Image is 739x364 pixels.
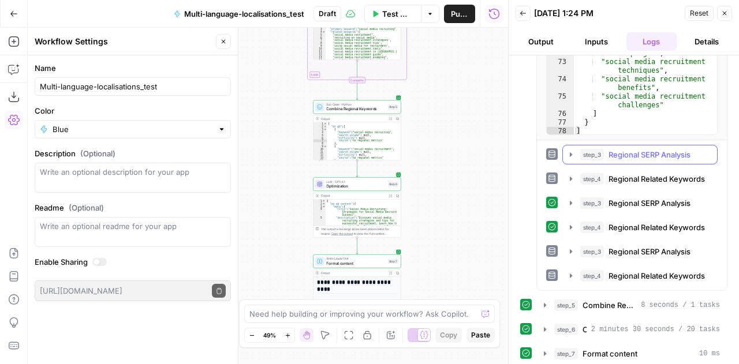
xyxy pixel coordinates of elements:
div: Output [321,117,386,121]
span: Optimization [326,183,385,189]
span: 10 ms [699,348,720,359]
div: Complete [349,77,365,83]
span: 8 seconds / 1 tasks [641,300,720,310]
input: Untitled [40,81,226,92]
span: Draft [319,9,336,19]
span: step_3 [580,246,604,257]
div: 7 [313,140,327,142]
div: 9 [313,44,326,47]
button: 10 ms [537,344,727,363]
div: 2 [313,125,327,128]
span: step_4 [580,173,604,185]
span: Toggle code folding, rows 2 through 93 [324,125,327,128]
button: 8 seconds / 1 tasks [537,296,727,314]
span: Toggle code folding, rows 3 through 8 [324,128,327,131]
div: 13 [313,56,326,59]
div: 1 [313,122,327,125]
div: 8 [313,42,326,44]
div: 73 [547,58,574,75]
div: Step 5 [388,104,399,110]
span: Regional SERP Analysis [609,197,691,209]
div: Complete [313,77,401,83]
span: Test Workflow [382,8,414,20]
span: 49% [263,331,276,340]
span: step_3 [580,197,604,209]
div: 77 [547,118,574,127]
div: 6 [313,137,327,140]
div: 3 [313,128,327,131]
div: 12 [313,53,326,56]
span: Regional SERP Analysis [609,149,691,160]
div: 9 [313,145,327,148]
button: 2 minutes 30 seconds / 20 tasks [537,320,727,339]
div: 74 [547,75,574,92]
span: step_4 [580,270,604,282]
g: Edge from step_5 to step_6 [356,160,358,177]
div: 78 [547,127,574,136]
div: 5 [313,134,327,137]
span: Toggle code folding, rows 4 through 25 [322,31,325,33]
button: Output [516,32,566,51]
span: Optimization [583,324,587,335]
div: This output is too large & has been abbreviated for review. to view the full content. [321,227,399,236]
div: 4 [313,208,326,216]
input: Blue [53,123,213,135]
div: 14 [313,59,326,62]
span: Toggle code folding, rows 2 through 10 [322,202,325,205]
button: Inputs [571,32,622,51]
span: Combine Regional Keywords [583,299,636,311]
div: 3 [313,205,326,208]
span: Copy the output [331,232,353,235]
div: Run Code · PythonCombine Regional KeywordsStep 5Output{ "en_gb":[ { "keyword":"social media recru... [313,100,401,160]
div: 75 [547,92,574,110]
label: Color [35,105,231,117]
div: 10 [313,47,326,50]
span: Write Liquid Text [326,257,385,261]
span: Combine Regional Keywords [326,106,385,112]
span: Reset [690,8,708,18]
span: step_3 [580,149,604,160]
span: Regional SERP Analysis [609,246,691,257]
div: 12 [313,153,327,156]
label: Name [35,62,231,74]
div: Output [321,193,386,198]
div: 3 [313,28,326,31]
div: 6 [313,36,326,39]
span: Regional Related Keywords [609,270,705,282]
span: step_6 [554,324,578,335]
div: Workflow Settings [35,36,212,47]
span: 2 minutes 30 seconds / 20 tasks [591,324,720,335]
button: Copy [435,328,462,343]
span: Copy [440,330,457,340]
div: 11 [313,151,327,153]
div: 8 [313,142,327,145]
div: 7 [313,39,326,42]
button: Multi-language-localisations_test [167,5,311,23]
label: Readme [35,202,231,213]
div: Step 6 [388,182,399,187]
button: Logs [626,32,677,51]
span: Toggle code folding, rows 1 through 444 [324,122,327,125]
div: 2 [313,202,326,205]
div: 11 [313,50,326,53]
span: Format content [326,260,385,266]
button: Reset [685,6,714,21]
div: 4 [313,131,327,134]
button: Publish [444,5,475,23]
div: Output [321,271,386,275]
span: Multi-language-localisations_test [184,8,304,20]
button: Test Workflow [364,5,421,23]
span: Toggle code folding, rows 9 through 14 [324,145,327,148]
div: LLM · GPT-4.1OptimizationStep 6Output{ "en_gb_content":{ "meta":{ "title":"Social Media Recruitin... [313,177,401,237]
span: Run Code · Python [326,102,385,107]
label: Enable Sharing [35,256,231,268]
div: Step 7 [388,258,399,264]
div: 1 [313,200,326,202]
div: 14 [313,159,327,162]
span: Format content [583,348,637,359]
span: (Optional) [80,148,115,159]
span: Regional Related Keywords [609,173,705,185]
span: Publish [451,8,468,20]
span: Toggle code folding, rows 3 through 7 [322,205,325,208]
g: Edge from step_6 to step_7 [356,237,358,254]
